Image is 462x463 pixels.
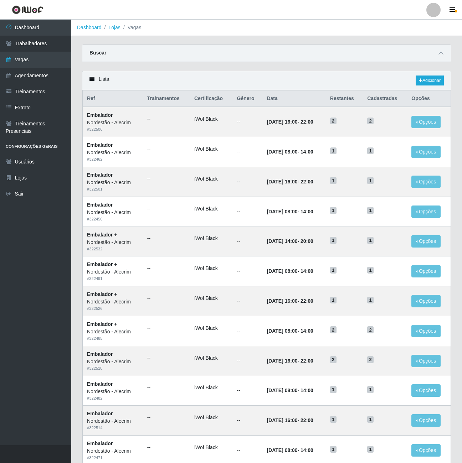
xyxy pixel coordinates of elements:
[301,268,313,274] time: 14:00
[87,321,117,327] strong: Embalador +
[147,115,186,123] ul: --
[87,112,113,118] strong: Embalador
[147,175,186,183] ul: --
[87,216,139,222] div: # 322456
[411,295,441,307] button: Opções
[301,298,313,304] time: 22:00
[411,355,441,367] button: Opções
[233,346,263,376] td: --
[108,25,120,30] a: Lojas
[267,387,313,393] strong: -
[367,177,374,184] span: 1
[267,417,297,423] time: [DATE] 16:00
[194,235,229,242] li: iWof Black
[363,90,407,107] th: Cadastradas
[194,265,229,272] li: iWof Black
[83,90,143,107] th: Ref
[147,145,186,153] ul: --
[147,295,186,302] ul: --
[87,298,139,306] div: Nordestão - Alecrim
[87,291,117,297] strong: Embalador +
[330,118,337,125] span: 2
[147,205,186,213] ul: --
[87,455,139,461] div: # 322471
[87,381,113,387] strong: Embalador
[233,197,263,227] td: --
[87,186,139,192] div: # 322501
[87,142,113,148] strong: Embalador
[330,356,337,363] span: 2
[87,335,139,342] div: # 322485
[190,90,233,107] th: Certificação
[267,447,297,453] time: [DATE] 08:00
[87,261,117,267] strong: Embalador +
[87,239,139,246] div: Nordestão - Alecrim
[267,209,297,214] time: [DATE] 08:00
[87,202,113,208] strong: Embalador
[82,71,451,90] div: Lista
[233,316,263,346] td: --
[147,235,186,242] ul: --
[267,447,313,453] strong: -
[301,358,313,364] time: 22:00
[267,387,297,393] time: [DATE] 08:00
[147,354,186,362] ul: --
[330,416,337,423] span: 1
[330,177,337,184] span: 1
[262,90,325,107] th: Data
[411,325,441,337] button: Opções
[87,156,139,162] div: # 322462
[87,441,113,446] strong: Embalador
[330,237,337,244] span: 1
[367,297,374,304] span: 1
[143,90,190,107] th: Trainamentos
[267,298,313,304] strong: -
[367,356,374,363] span: 2
[411,116,441,128] button: Opções
[407,90,451,107] th: Opções
[411,146,441,158] button: Opções
[87,365,139,371] div: # 322518
[301,149,313,155] time: 14:00
[87,395,139,401] div: # 322482
[87,417,139,425] div: Nordestão - Alecrim
[147,414,186,421] ul: --
[267,119,297,125] time: [DATE] 16:00
[147,444,186,451] ul: --
[367,446,374,453] span: 1
[267,179,297,184] time: [DATE] 16:00
[330,267,337,274] span: 1
[233,227,263,256] td: --
[267,268,313,274] strong: -
[194,384,229,391] li: iWof Black
[87,172,113,178] strong: Embalador
[87,351,113,357] strong: Embalador
[147,265,186,272] ul: --
[87,358,139,365] div: Nordestão - Alecrim
[330,386,337,393] span: 1
[267,328,297,334] time: [DATE] 08:00
[416,76,444,85] a: Adicionar
[330,297,337,304] span: 1
[87,119,139,126] div: Nordestão - Alecrim
[411,206,441,218] button: Opções
[367,118,374,125] span: 2
[267,268,297,274] time: [DATE] 08:00
[301,238,313,244] time: 20:00
[267,119,313,125] strong: -
[301,179,313,184] time: 22:00
[233,167,263,197] td: --
[194,324,229,332] li: iWof Black
[194,295,229,302] li: iWof Black
[87,246,139,252] div: # 322532
[233,256,263,286] td: --
[194,205,229,213] li: iWof Black
[194,354,229,362] li: iWof Black
[87,328,139,335] div: Nordestão - Alecrim
[367,416,374,423] span: 1
[71,20,462,36] nav: breadcrumb
[87,179,139,186] div: Nordestão - Alecrim
[411,444,441,457] button: Opções
[267,209,313,214] strong: -
[87,126,139,132] div: # 322506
